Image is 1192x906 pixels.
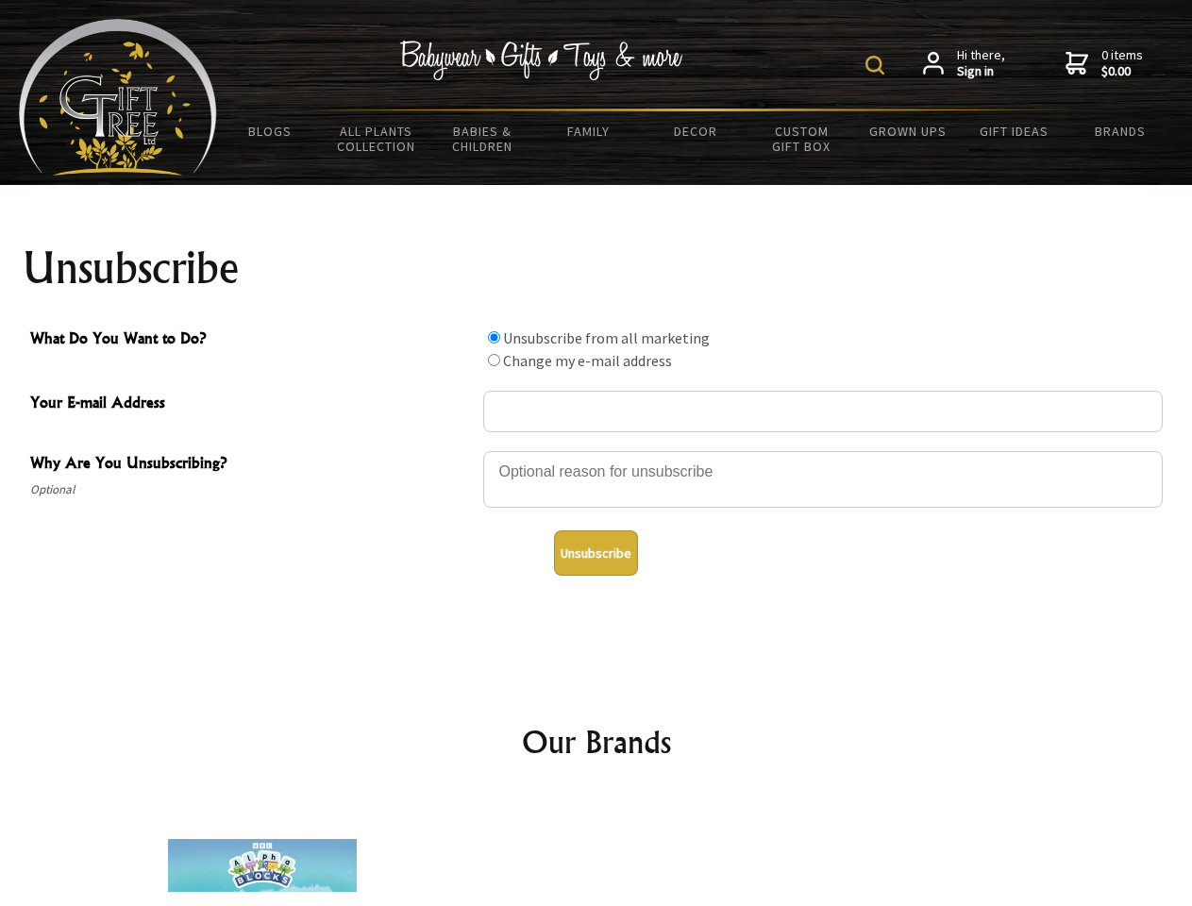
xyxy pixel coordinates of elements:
[488,354,500,366] input: What Do You Want to Do?
[30,451,474,478] span: Why Are You Unsubscribing?
[488,331,500,344] input: What Do You Want to Do?
[748,111,855,166] a: Custom Gift Box
[324,111,430,166] a: All Plants Collection
[554,530,638,576] button: Unsubscribe
[30,391,474,418] span: Your E-mail Address
[400,41,683,80] img: Babywear - Gifts - Toys & more
[483,451,1163,508] textarea: Why Are You Unsubscribing?
[923,47,1005,80] a: Hi there,Sign in
[38,719,1155,764] h2: Our Brands
[642,111,748,151] a: Decor
[865,56,884,75] img: product search
[503,328,710,347] label: Unsubscribe from all marketing
[483,391,1163,432] input: Your E-mail Address
[429,111,536,166] a: Babies & Children
[961,111,1067,151] a: Gift Ideas
[1067,111,1174,151] a: Brands
[536,111,643,151] a: Family
[1101,46,1143,80] span: 0 items
[1066,47,1143,80] a: 0 items$0.00
[957,63,1005,80] strong: Sign in
[217,111,324,151] a: BLOGS
[503,351,672,370] label: Change my e-mail address
[23,245,1170,291] h1: Unsubscribe
[854,111,961,151] a: Grown Ups
[19,19,217,176] img: Babyware - Gifts - Toys and more...
[1101,63,1143,80] strong: $0.00
[30,327,474,354] span: What Do You Want to Do?
[957,47,1005,80] span: Hi there,
[30,478,474,501] span: Optional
